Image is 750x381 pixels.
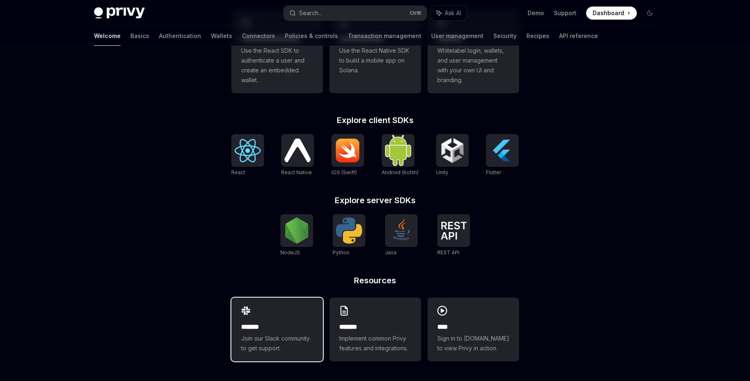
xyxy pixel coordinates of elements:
a: FlutterFlutter [486,134,519,177]
a: Wallets [211,26,232,46]
a: **** **Join our Slack community to get support. [231,298,323,361]
span: NodeJS [280,249,300,255]
img: iOS (Swift) [335,138,361,163]
img: REST API [441,222,467,240]
a: NodeJSNodeJS [280,214,313,257]
span: Use the React SDK to authenticate a user and create an embedded wallet. [241,46,313,85]
span: Unity [436,169,448,175]
span: Join our Slack community to get support. [241,334,313,353]
a: REST APIREST API [437,214,470,257]
span: Dashboard [593,9,624,17]
a: Security [493,26,517,46]
img: Android (Kotlin) [385,135,411,166]
button: Ask AI [431,6,467,20]
img: dark logo [94,7,145,19]
span: Implement common Privy features and integrations. [339,334,411,353]
img: Java [388,217,414,244]
a: iOS (Swift)iOS (Swift) [331,134,364,177]
span: iOS (Swift) [331,169,357,175]
a: Support [554,9,576,17]
a: ****Sign in to [DOMAIN_NAME] to view Privy in action. [428,298,519,361]
button: Search...CtrlK [284,6,427,20]
a: Authentication [159,26,201,46]
span: Python [333,249,349,255]
a: Connectors [242,26,275,46]
img: React [235,139,261,162]
span: Sign in to [DOMAIN_NAME] to view Privy in action. [437,334,509,353]
span: Android (Kotlin) [382,169,419,175]
button: Toggle dark mode [643,7,656,20]
a: Dashboard [586,7,637,20]
a: UnityUnity [436,134,469,177]
img: Flutter [489,137,515,164]
span: Flutter [486,169,501,175]
span: React Native [281,169,312,175]
div: Search... [299,8,322,18]
img: Unity [439,137,466,164]
a: Android (Kotlin)Android (Kotlin) [382,134,419,177]
a: JavaJava [385,214,418,257]
a: Welcome [94,26,121,46]
h2: Explore client SDKs [231,116,519,124]
a: **** *****Whitelabel login, wallets, and user management with your own UI and branding. [428,10,519,93]
a: React NativeReact Native [281,134,314,177]
a: Basics [130,26,149,46]
a: **** **** **** ***Use the React Native SDK to build a mobile app on Solana. [329,10,421,93]
span: Use the React Native SDK to build a mobile app on Solana. [339,46,411,75]
span: Ctrl K [410,10,422,16]
a: ReactReact [231,134,264,177]
h2: Explore server SDKs [231,196,519,204]
a: API reference [559,26,598,46]
span: REST API [437,249,459,255]
a: User management [431,26,484,46]
a: Demo [528,9,544,17]
span: Ask AI [445,9,461,17]
span: React [231,169,245,175]
a: Policies & controls [285,26,338,46]
a: Transaction management [348,26,421,46]
a: **** **Implement common Privy features and integrations. [329,298,421,361]
img: React Native [284,139,311,162]
span: Java [385,249,396,255]
a: Recipes [526,26,549,46]
img: NodeJS [284,217,310,244]
span: Whitelabel login, wallets, and user management with your own UI and branding. [437,46,509,85]
img: Python [336,217,362,244]
h2: Resources [231,276,519,285]
a: PythonPython [333,214,365,257]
